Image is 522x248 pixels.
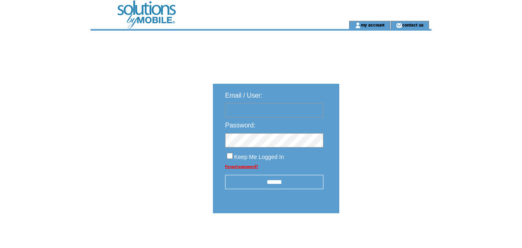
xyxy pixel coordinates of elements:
span: Password: [225,122,256,129]
span: Keep Me Logged In [234,154,284,160]
img: transparent.png [363,234,404,244]
img: contact_us_icon.gif [396,22,402,29]
a: my account [361,22,385,27]
a: Forgot password? [225,164,258,169]
span: Email / User: [225,92,263,99]
img: account_icon.gif [355,22,361,29]
a: contact us [402,22,424,27]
